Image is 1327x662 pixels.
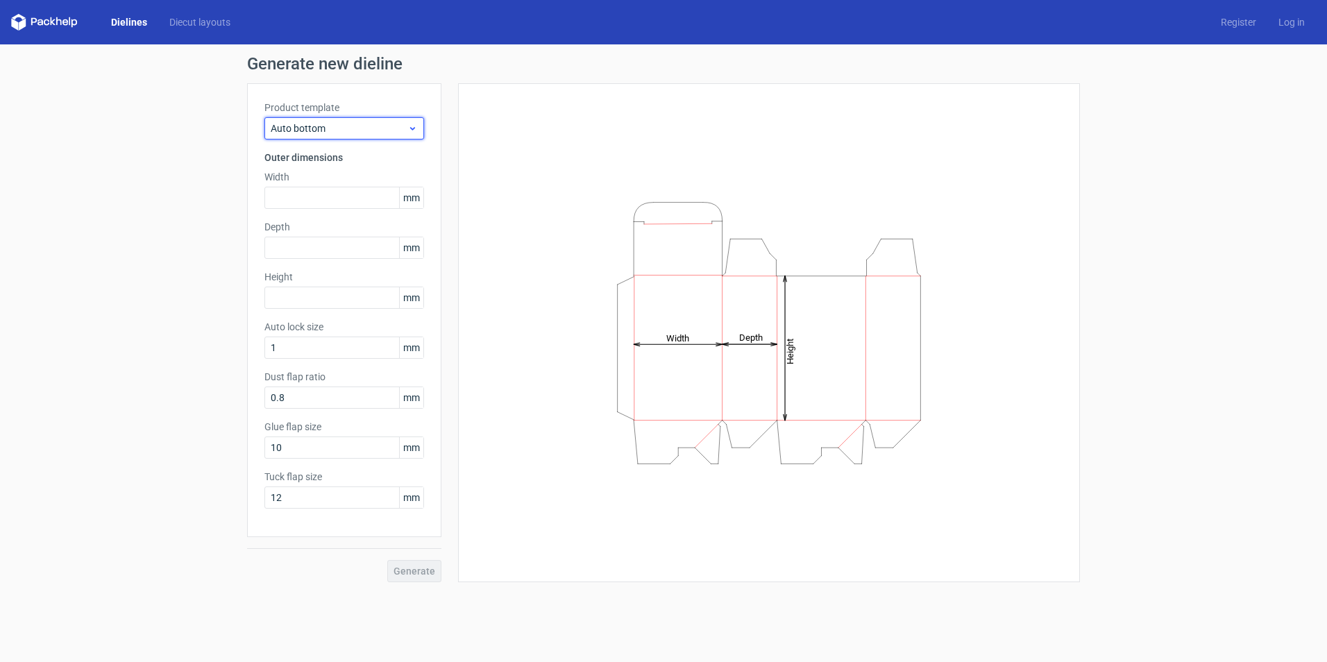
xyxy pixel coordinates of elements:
[264,320,424,334] label: Auto lock size
[399,237,423,258] span: mm
[1267,15,1316,29] a: Log in
[271,121,407,135] span: Auto bottom
[264,470,424,484] label: Tuck flap size
[247,56,1080,72] h1: Generate new dieline
[264,220,424,234] label: Depth
[158,15,242,29] a: Diecut layouts
[785,338,795,364] tspan: Height
[399,387,423,408] span: mm
[399,437,423,458] span: mm
[739,332,763,343] tspan: Depth
[264,370,424,384] label: Dust flap ratio
[264,101,424,114] label: Product template
[399,287,423,308] span: mm
[264,270,424,284] label: Height
[399,487,423,508] span: mm
[666,332,689,343] tspan: Width
[264,151,424,164] h3: Outer dimensions
[264,170,424,184] label: Width
[100,15,158,29] a: Dielines
[264,420,424,434] label: Glue flap size
[399,337,423,358] span: mm
[399,187,423,208] span: mm
[1210,15,1267,29] a: Register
